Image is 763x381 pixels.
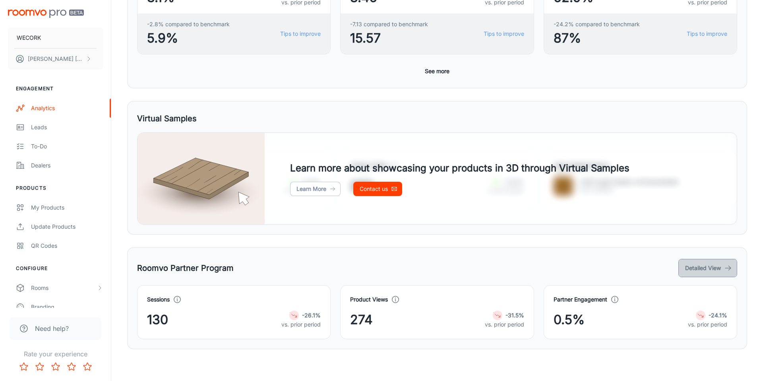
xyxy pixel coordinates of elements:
h4: Product Views [350,295,388,304]
a: Learn More [290,182,341,196]
button: Rate 1 star [16,359,32,375]
div: To-do [31,142,103,151]
button: WECORK [8,27,103,48]
p: vs. prior period [485,320,524,329]
button: [PERSON_NAME] [PERSON_NAME] [8,49,103,69]
h4: Learn more about showcasing your products in 3D through Virtual Samples [290,161,629,175]
p: Rate your experience [6,349,105,359]
h5: Virtual Samples [137,113,197,124]
span: 5.9% [147,29,230,48]
strong: -24.1% [709,312,727,319]
div: Branding [31,303,103,311]
span: -2.8% compared to benchmark [147,20,230,29]
div: Dealers [31,161,103,170]
p: vs. prior period [281,320,321,329]
h4: Partner Engagement [554,295,607,304]
p: WECORK [17,33,41,42]
button: Rate 3 star [48,359,64,375]
span: 274 [350,310,373,329]
div: My Products [31,203,103,212]
div: Rooms [31,284,97,292]
span: 87% [554,29,640,48]
a: Tips to improve [484,29,524,38]
button: Rate 4 star [64,359,79,375]
span: Need help? [35,324,69,333]
h5: Roomvo Partner Program [137,262,234,274]
a: Contact us [353,182,402,196]
strong: -31.5% [505,312,524,319]
button: Detailed View [678,259,737,277]
span: 0.5% [554,310,585,329]
a: Tips to improve [687,29,727,38]
h4: Sessions [147,295,170,304]
a: Tips to improve [280,29,321,38]
div: Leads [31,123,103,132]
p: vs. prior period [688,320,727,329]
img: Roomvo PRO Beta [8,10,84,18]
span: 130 [147,310,168,329]
span: 15.57 [350,29,428,48]
button: Rate 5 star [79,359,95,375]
div: QR Codes [31,241,103,250]
span: -24.2% compared to benchmark [554,20,640,29]
p: [PERSON_NAME] [PERSON_NAME] [28,54,84,63]
button: See more [422,64,453,78]
button: Rate 2 star [32,359,48,375]
div: Analytics [31,104,103,113]
div: Update Products [31,222,103,231]
strong: -26.1% [302,312,321,319]
span: -7.13 compared to benchmark [350,20,428,29]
